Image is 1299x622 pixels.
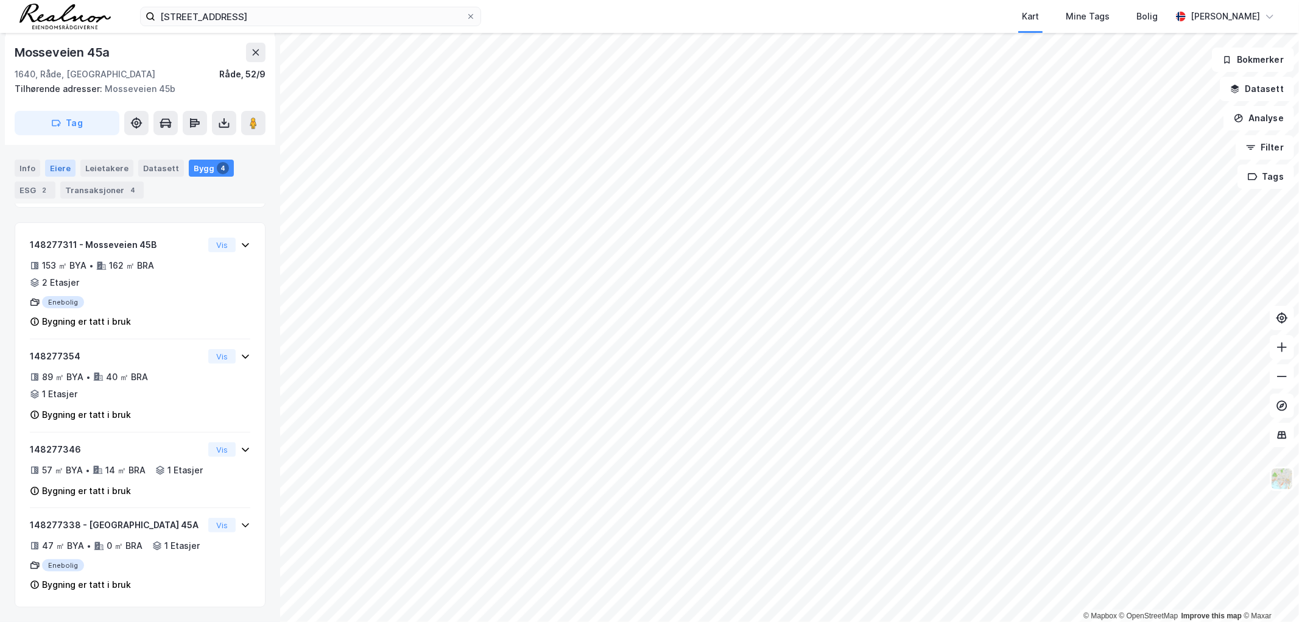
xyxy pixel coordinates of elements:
div: [PERSON_NAME] [1191,9,1260,24]
a: Mapbox [1083,612,1117,620]
div: 47 ㎡ BYA [42,539,84,553]
button: Bokmerker [1212,48,1294,72]
div: Mosseveien 45b [15,82,256,96]
div: Bygning er tatt i bruk [42,314,131,329]
div: Leietakere [80,160,133,177]
button: Vis [208,442,236,457]
div: Råde, 52/9 [219,67,266,82]
div: Kart [1022,9,1039,24]
div: 4 [217,162,229,174]
div: 40 ㎡ BRA [106,370,148,384]
div: Info [15,160,40,177]
div: 4 [127,184,139,196]
div: 1 Etasjer [164,539,200,553]
div: ESG [15,182,55,199]
div: 1 Etasjer [167,463,203,478]
button: Datasett [1220,77,1294,101]
button: Tag [15,111,119,135]
div: 148277354 [30,349,203,364]
div: • [85,465,90,475]
iframe: Chat Widget [1238,564,1299,622]
img: realnor-logo.934646d98de889bb5806.png [19,4,111,29]
div: 1 Etasjer [42,387,77,401]
div: 1640, Råde, [GEOGRAPHIC_DATA] [15,67,155,82]
a: OpenStreetMap [1119,612,1178,620]
div: Bygg [189,160,234,177]
div: • [86,541,91,551]
div: 148277346 [30,442,203,457]
button: Tags [1237,164,1294,189]
button: Filter [1236,135,1294,160]
div: Bygning er tatt i bruk [42,484,131,498]
div: 162 ㎡ BRA [109,258,154,273]
div: 153 ㎡ BYA [42,258,86,273]
button: Vis [208,238,236,252]
span: Tilhørende adresser: [15,83,105,94]
button: Vis [208,518,236,532]
div: Kontrollprogram for chat [1238,564,1299,622]
div: 14 ㎡ BRA [105,463,146,478]
div: Bygning er tatt i bruk [42,408,131,422]
div: Transaksjoner [60,182,144,199]
div: 2 [38,184,51,196]
div: 57 ㎡ BYA [42,463,83,478]
div: Bolig [1136,9,1158,24]
div: Eiere [45,160,76,177]
div: 89 ㎡ BYA [42,370,83,384]
button: Vis [208,349,236,364]
button: Analyse [1223,106,1294,130]
input: Søk på adresse, matrikkel, gårdeiere, leietakere eller personer [155,7,466,26]
div: Bygning er tatt i bruk [42,578,131,592]
div: Mosseveien 45a [15,43,112,62]
div: 148277338 - [GEOGRAPHIC_DATA] 45A [30,518,203,532]
div: Mine Tags [1066,9,1110,24]
div: 148277311 - Mosseveien 45B [30,238,203,252]
a: Improve this map [1181,612,1242,620]
div: • [86,372,91,382]
img: Z [1270,467,1294,490]
div: • [89,261,94,270]
div: 0 ㎡ BRA [107,539,143,553]
div: 2 Etasjer [42,275,79,290]
div: Datasett [138,160,184,177]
